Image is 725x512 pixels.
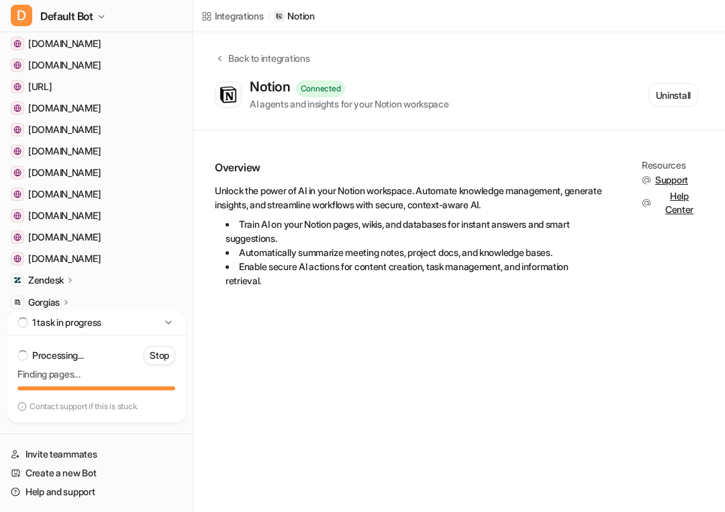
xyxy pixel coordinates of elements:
span: [URL] [28,80,52,93]
img: www.npmjs.com [13,190,21,198]
span: [DOMAIN_NAME] [28,101,101,115]
a: faq.heartandsoil.co[DOMAIN_NAME] [5,228,187,247]
span: / [268,10,271,22]
img: Gorgias [13,298,21,306]
img: Notion icon [276,13,283,19]
li: Automatically summarize meeting notes, project docs, and knowledge bases. [226,245,604,259]
img: Notion [219,85,238,104]
p: 1 task in progress [32,316,101,329]
span: [DOMAIN_NAME] [28,187,101,201]
button: Help Center [642,189,704,216]
img: chatgpt.com [13,40,21,48]
span: Help Center [655,189,704,216]
a: dashboard.eesel.ai[URL] [5,77,187,96]
a: www.npmjs.com[DOMAIN_NAME] [5,185,187,204]
img: www.programiz.com [13,169,21,177]
span: [DOMAIN_NAME] [28,37,101,50]
a: Invite teammates [5,445,187,464]
h2: Overview [215,160,604,175]
button: Uninstall [648,83,698,107]
p: Contact support if this is stuck. [30,401,138,412]
span: Default Bot [40,7,93,26]
a: amplitude.com[DOMAIN_NAME] [5,56,187,75]
div: Notion [250,79,296,95]
div: Back to integrations [224,51,309,65]
a: www.codesprintconsulting.com[DOMAIN_NAME] [5,249,187,268]
a: Help and support [5,482,187,501]
a: mail.google.com[DOMAIN_NAME] [5,120,187,139]
a: www.example.com[DOMAIN_NAME] [5,99,187,118]
img: www.example.com [13,104,21,112]
img: codesandbox.io [13,147,21,155]
a: Integrations [201,9,264,23]
span: [DOMAIN_NAME] [28,252,101,265]
a: www.notion.com[DOMAIN_NAME] [5,206,187,225]
span: D [11,5,32,26]
span: [DOMAIN_NAME] [28,123,101,136]
button: Support [642,173,704,187]
img: faq.heartandsoil.co [13,233,21,241]
p: Gorgias [28,296,60,309]
a: chatgpt.com[DOMAIN_NAME] [5,34,187,53]
span: [DOMAIN_NAME] [28,166,101,179]
p: Zendesk [28,273,64,287]
span: [DOMAIN_NAME] [28,144,101,158]
div: Unlock the power of AI in your Notion workspace. Automate knowledge management, generate insights... [215,183,604,288]
p: Stop [150,349,169,362]
div: AI agents and insights for your Notion workspace [250,97,449,111]
li: Train AI on your Notion pages, wikis, and databases for instant answers and smart suggestions. [226,217,604,245]
div: Integrations [215,9,264,23]
img: mail.google.com [13,126,21,134]
img: support.svg [642,198,651,208]
img: www.notion.com [13,212,21,220]
a: www.programiz.com[DOMAIN_NAME] [5,163,187,182]
a: Notion iconNotion [274,9,314,23]
p: Processing... [32,349,83,362]
img: support.svg [642,175,651,185]
span: [DOMAIN_NAME] [28,58,101,72]
img: Zendesk [13,276,21,284]
img: dashboard.eesel.ai [13,83,21,91]
button: Stop [144,346,175,365]
img: www.codesprintconsulting.com [13,255,21,263]
div: Resources [642,160,704,171]
span: [DOMAIN_NAME] [28,230,101,244]
p: Notion [287,9,314,23]
a: codesandbox.io[DOMAIN_NAME] [5,142,187,161]
p: Finding pages… [17,368,175,381]
div: Connected [296,81,346,97]
button: Back to integrations [215,51,309,79]
a: Create a new Bot [5,464,187,482]
li: Enable secure AI actions for content creation, task management, and information retrieval. [226,259,604,288]
img: amplitude.com [13,61,21,69]
span: [DOMAIN_NAME] [28,209,101,222]
span: Support [655,173,688,187]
